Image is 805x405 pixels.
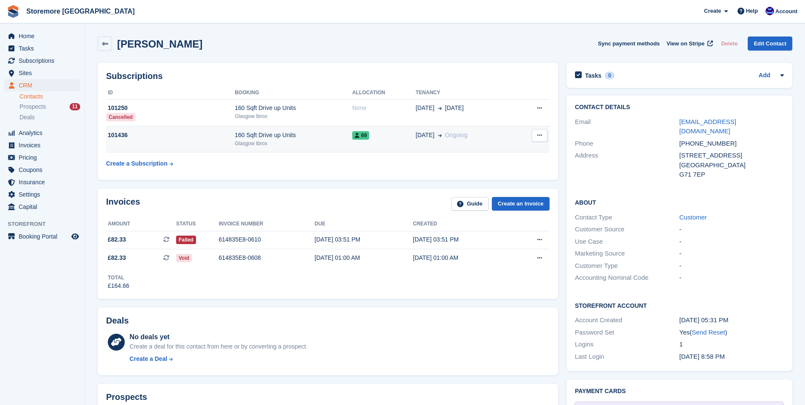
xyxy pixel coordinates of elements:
th: Status [176,217,219,231]
div: Yes [679,328,784,337]
span: Deals [20,113,35,121]
a: Prospects 11 [20,102,80,111]
a: Create an Invoice [492,197,550,211]
div: £164.66 [108,281,129,290]
button: Sync payment methods [598,37,660,51]
a: Add [759,71,770,81]
div: Create a Subscription [106,159,168,168]
h2: Payment cards [575,388,784,395]
div: Glasgow Ibrox [235,112,352,120]
div: G71 7EP [679,170,784,180]
div: [GEOGRAPHIC_DATA] [679,160,784,170]
div: Phone [575,139,679,149]
div: [DATE] 03:51 PM [413,235,511,244]
div: [DATE] 01:00 AM [413,253,511,262]
span: Help [746,7,758,15]
h2: Invoices [106,197,140,211]
img: stora-icon-8386f47178a22dfd0bd8f6a31ec36ba5ce8667c1dd55bd0f319d3a0aa187defe.svg [7,5,20,18]
div: - [679,261,784,271]
div: Address [575,151,679,180]
th: Tenancy [416,86,516,100]
span: £82.33 [108,235,126,244]
th: ID [106,86,235,100]
span: [DATE] [445,104,464,112]
div: Create a Deal [129,354,167,363]
a: menu [4,55,80,67]
h2: Tasks [585,72,602,79]
th: Allocation [352,86,416,100]
a: Contacts [20,93,80,101]
div: No deals yet [129,332,307,342]
div: Glasgow Ibrox [235,140,352,147]
span: Tasks [19,42,70,54]
th: Amount [106,217,176,231]
a: menu [4,30,80,42]
a: Customer [679,214,707,221]
div: Accounting Nominal Code [575,273,679,283]
div: Customer Type [575,261,679,271]
div: [STREET_ADDRESS] [679,151,784,160]
div: 614835E8-0608 [219,253,314,262]
span: CRM [19,79,70,91]
h2: Subscriptions [106,71,550,81]
div: [DATE] 03:51 PM [314,235,413,244]
span: Home [19,30,70,42]
div: 101436 [106,131,235,140]
div: [PHONE_NUMBER] [679,139,784,149]
span: Settings [19,188,70,200]
span: Failed [176,236,196,244]
span: Void [176,254,192,262]
div: Contact Type [575,213,679,222]
a: menu [4,67,80,79]
span: Pricing [19,152,70,163]
h2: Storefront Account [575,301,784,309]
div: 0 [605,72,614,79]
a: Send Reset [692,329,725,336]
a: Edit Contact [748,37,792,51]
th: Created [413,217,511,231]
span: Prospects [20,103,46,111]
div: Last Login [575,352,679,362]
div: Use Case [575,237,679,247]
span: Insurance [19,176,70,188]
a: menu [4,176,80,188]
a: Create a Subscription [106,156,173,172]
a: Deals [20,113,80,122]
div: Total [108,274,129,281]
h2: [PERSON_NAME] [117,38,202,50]
a: Guide [451,197,488,211]
th: Booking [235,86,352,100]
div: Logins [575,340,679,349]
img: Angela [766,7,774,15]
div: [DATE] 05:31 PM [679,315,784,325]
span: Sites [19,67,70,79]
a: menu [4,139,80,151]
span: 69 [352,131,369,140]
span: [DATE] [416,104,435,112]
div: - [679,249,784,259]
div: Account Created [575,315,679,325]
div: Email [575,117,679,136]
a: menu [4,188,80,200]
div: 160 Sqft Drive up Units [235,104,352,112]
h2: Prospects [106,392,147,402]
span: Coupons [19,164,70,176]
div: 1 [679,340,784,349]
span: Capital [19,201,70,213]
div: [DATE] 01:00 AM [314,253,413,262]
span: Booking Portal [19,231,70,242]
div: - [679,273,784,283]
span: Ongoing [445,132,468,138]
span: View on Stripe [667,39,704,48]
span: Subscriptions [19,55,70,67]
div: - [679,237,784,247]
div: Password Set [575,328,679,337]
span: Invoices [19,139,70,151]
div: 101250 [106,104,235,112]
div: Marketing Source [575,249,679,259]
th: Invoice number [219,217,314,231]
h2: Deals [106,316,129,326]
a: Preview store [70,231,80,242]
div: Cancelled [106,113,135,121]
span: Account [775,7,797,16]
